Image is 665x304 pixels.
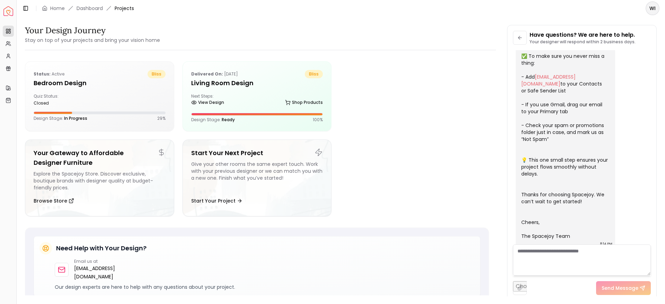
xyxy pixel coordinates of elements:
a: Start Your Next ProjectGive your other rooms the same expert touch. Work with your previous desig... [183,140,332,216]
nav: breadcrumb [42,5,134,12]
button: Start Your Project [191,194,242,208]
span: Projects [115,5,134,12]
a: Home [50,5,65,12]
img: Spacejoy Logo [3,6,13,16]
p: Our design experts are here to help with any questions about your project. [55,284,475,290]
p: Email us at [74,259,151,264]
p: 100 % [313,117,323,123]
div: Explore the Spacejoy Store. Discover exclusive, boutique brands with designer quality at budget-f... [34,170,166,191]
h3: Your Design Journey [25,25,160,36]
span: In Progress [64,115,87,121]
a: Spacejoy [3,6,13,16]
h5: Bedroom design [34,78,166,88]
small: Stay on top of your projects and bring your vision home [25,37,160,44]
span: bliss [305,70,323,78]
p: 29 % [157,116,166,121]
h5: Start Your Next Project [191,148,323,158]
a: Shop Products [285,98,323,107]
h5: Living Room Design [191,78,323,88]
h5: Need Help with Your Design? [56,243,147,253]
a: Your Gateway to Affordable Designer FurnitureExplore the Spacejoy Store. Discover exclusive, bout... [25,140,174,216]
b: Status: [34,71,51,77]
span: WI [646,2,659,15]
div: 8:14 PM [600,240,612,247]
a: [EMAIL_ADDRESS][DOMAIN_NAME] [74,264,151,281]
div: closed [34,100,97,106]
a: [EMAIL_ADDRESS][DOMAIN_NAME] [521,73,576,87]
b: Delivered on: [191,71,223,77]
span: Ready [222,117,235,123]
div: Next Steps: [191,93,323,107]
p: Design Stage: [34,116,87,121]
a: View Design [191,98,224,107]
button: Browse Store [34,194,74,208]
div: Give your other rooms the same expert touch. Work with your previous designer or we can match you... [191,161,323,191]
p: Design Stage: [191,117,235,123]
button: WI [646,1,659,15]
p: [DATE] [191,70,238,78]
h5: Your Gateway to Affordable Designer Furniture [34,148,166,168]
span: bliss [148,70,166,78]
p: Have questions? We are here to help. [530,31,636,39]
a: Dashboard [77,5,103,12]
p: Your designer will respond within 2 business days. [530,39,636,45]
div: Quiz Status: [34,93,97,106]
p: active [34,70,64,78]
